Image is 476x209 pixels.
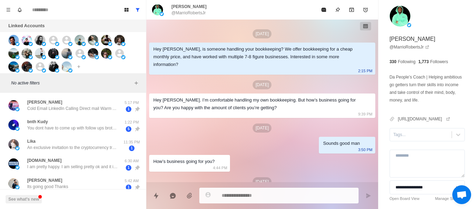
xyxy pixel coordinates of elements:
p: 5:42 AM [123,178,140,184]
p: Da People’s Coach | Helping ambitious go getters turn their skills into income and take control o... [390,73,465,104]
button: Mark as read [317,3,331,17]
img: picture [8,178,19,189]
button: Reply with AI [166,189,180,203]
img: picture [29,55,33,59]
img: picture [88,48,98,59]
p: 9:39 PM [358,110,373,118]
p: [DOMAIN_NAME] [27,157,62,164]
img: picture [82,55,86,59]
p: [DATE] [253,177,271,186]
img: picture [95,42,99,46]
img: picture [55,68,59,73]
button: Board View [121,4,132,15]
img: picture [8,100,19,111]
img: picture [15,185,20,189]
p: Linked Accounts [8,22,45,29]
p: [DATE] [253,29,271,38]
img: picture [48,61,59,72]
img: picture [8,48,19,59]
img: picture [61,61,72,72]
img: picture [390,6,410,27]
div: Hey [PERSON_NAME], is someone handling your bookkeeping? We offer bookkeeping for a cheap monthly... [153,45,360,68]
img: picture [22,61,32,72]
img: picture [8,61,19,72]
div: Sounds good man [323,140,360,147]
img: picture [101,48,112,59]
img: picture [42,68,46,73]
img: picture [160,12,164,16]
p: No active filters [11,80,132,86]
a: Manage Statuses [435,196,465,202]
img: picture [55,42,59,46]
p: Lika [27,138,36,144]
p: 2:15 PM [358,67,373,75]
a: @MarrioRobertsJr [390,44,429,50]
a: Open Board View [390,196,420,202]
img: picture [15,127,20,131]
p: [DATE] [253,124,271,133]
img: picture [35,48,45,59]
p: @MarrioRobertsJr [171,10,206,16]
p: 11:35 PM [123,139,140,145]
p: 1:22 PM [123,119,140,125]
p: Cold Email LinkedIn Calling Direct mail Warm Ads Email Direct mail [27,105,118,112]
p: Followers [430,59,448,65]
p: 330 [390,59,397,65]
span: 1 [126,185,131,190]
img: picture [114,35,125,45]
img: picture [68,55,72,59]
img: picture [15,165,20,170]
p: You dont have to come up with follow ups brother [PERSON_NAME] [27,125,118,131]
img: picture [15,42,20,46]
img: picture [68,42,72,46]
img: picture [75,35,85,45]
button: Send message [361,189,375,203]
img: picture [15,55,20,59]
a: [URL][DOMAIN_NAME] [398,116,451,122]
img: picture [15,68,20,73]
img: picture [95,55,99,59]
button: Notifications [14,4,25,15]
img: picture [55,55,59,59]
button: Add filters [132,79,140,87]
img: picture [82,42,86,46]
img: picture [22,35,32,45]
div: How’s business going for you? [153,158,215,165]
img: picture [8,139,19,150]
img: picture [42,42,46,46]
img: picture [22,48,32,59]
img: picture [42,55,46,59]
p: Following [398,59,416,65]
p: [DATE] [253,80,271,89]
button: Archive [345,3,359,17]
img: picture [29,68,33,73]
img: picture [8,120,19,130]
button: Add account [75,62,83,71]
p: I am pretty happy. I am selling pretty ok and it is ramping up [27,164,118,170]
p: [PERSON_NAME] [27,99,62,105]
button: Pin [331,3,345,17]
img: picture [152,4,163,15]
img: picture [108,42,112,46]
img: picture [35,35,45,45]
img: picture [101,35,112,45]
img: picture [88,35,98,45]
img: picture [108,55,112,59]
img: picture [8,35,19,45]
div: Hey [PERSON_NAME]. I’m comfortable handling my own bookkeeping. But how’s business going for you?... [153,96,360,112]
img: picture [15,146,20,150]
span: 1 [126,165,131,171]
img: picture [121,42,125,46]
img: picture [8,158,19,169]
button: See what's new [6,195,42,203]
p: bnth Kudy [27,119,48,125]
img: picture [68,68,72,73]
img: picture [29,42,33,46]
span: 1 [126,106,131,112]
img: picture [61,48,72,59]
p: [PERSON_NAME] [27,177,62,184]
p: An exclusive invitation to the cryptocurrency trading community! Hello, supporters! As a special ... [27,144,118,151]
p: 6:30 AM [123,158,140,164]
p: 3:50 PM [358,146,373,154]
p: 4:44 PM [213,164,227,172]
